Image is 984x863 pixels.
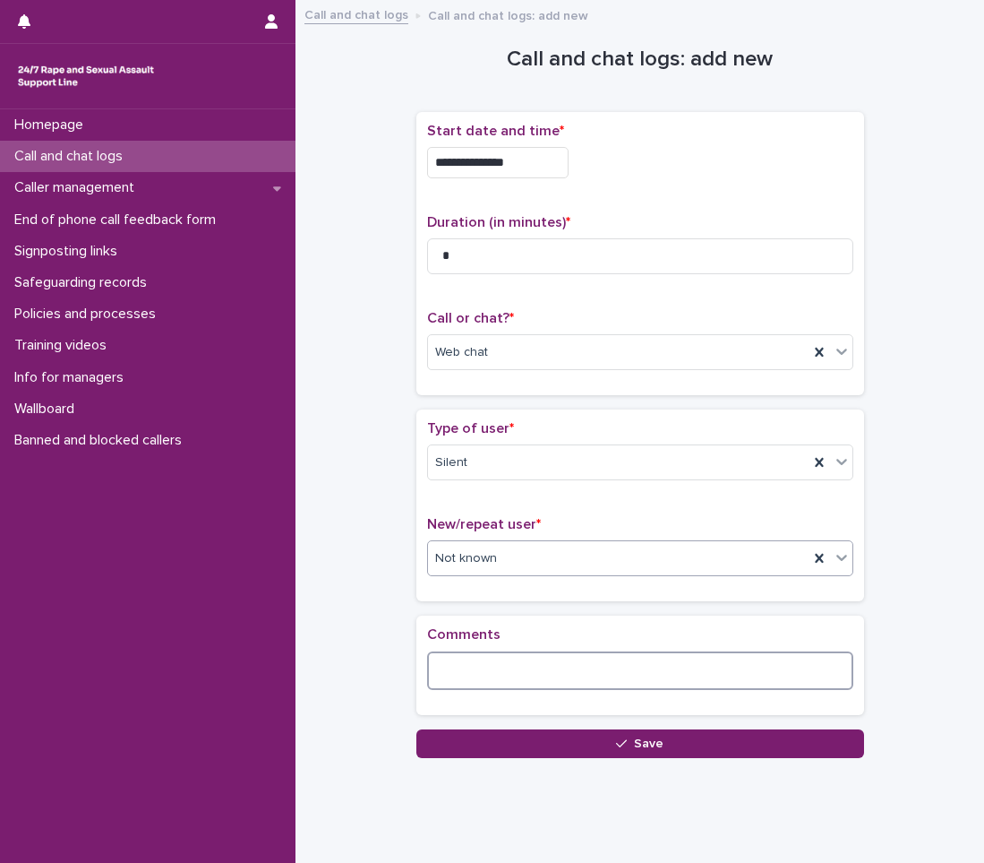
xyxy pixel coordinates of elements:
p: Policies and processes [7,306,170,323]
span: Duration (in minutes) [427,215,570,229]
span: Silent [435,453,467,472]
span: Comments [427,627,501,642]
span: Type of user [427,421,514,436]
button: Save [416,729,864,758]
p: Banned and blocked callers [7,432,196,449]
span: Web chat [435,343,488,362]
p: Homepage [7,117,98,134]
img: rhQMoQhaT3yELyF149Cw [14,58,158,94]
p: Info for managers [7,369,138,386]
p: End of phone call feedback form [7,211,230,229]
span: Start date and time [427,124,564,138]
p: Signposting links [7,243,132,260]
p: Caller management [7,179,149,196]
p: Call and chat logs [7,148,137,165]
span: New/repeat user [427,517,541,531]
span: Not known [435,549,497,568]
span: Call or chat? [427,311,514,325]
span: Save [634,738,663,750]
h1: Call and chat logs: add new [416,47,864,73]
p: Call and chat logs: add new [428,4,588,24]
p: Wallboard [7,401,89,418]
p: Training videos [7,337,121,354]
a: Call and chat logs [304,4,408,24]
p: Safeguarding records [7,274,161,291]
